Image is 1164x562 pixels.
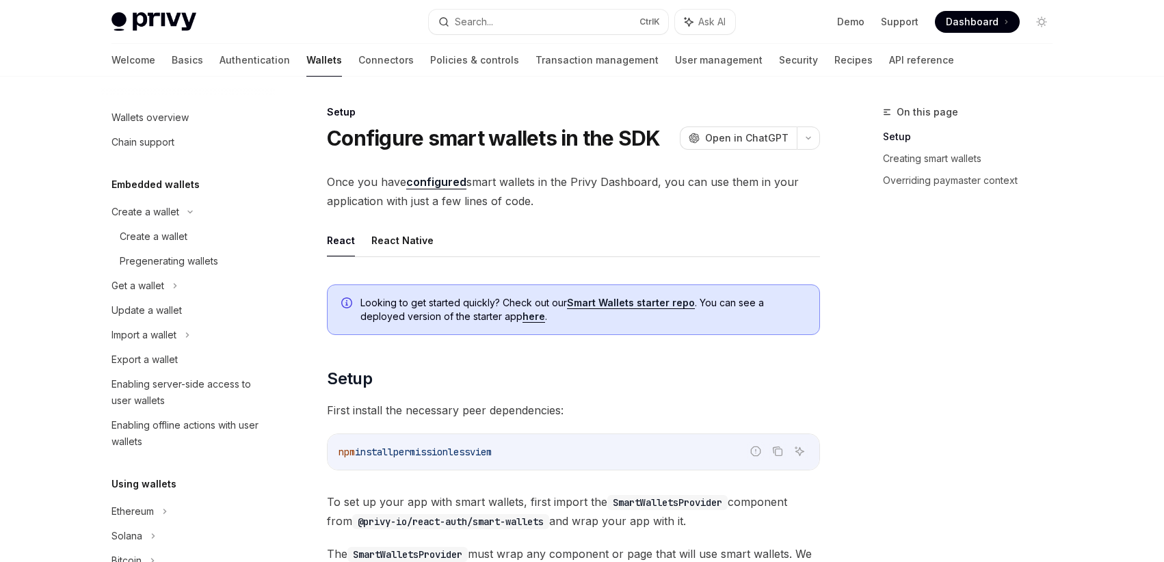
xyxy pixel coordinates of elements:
[111,376,267,409] div: Enabling server-side access to user wallets
[883,126,1063,148] a: Setup
[883,148,1063,170] a: Creating smart wallets
[881,15,918,29] a: Support
[470,446,492,458] span: viem
[101,130,276,155] a: Chain support
[111,204,179,220] div: Create a wallet
[834,44,873,77] a: Recipes
[639,16,660,27] span: Ctrl K
[897,104,958,120] span: On this page
[327,401,820,420] span: First install the necessary peer dependencies:
[101,224,276,249] a: Create a wallet
[935,11,1020,33] a: Dashboard
[371,224,434,256] button: React Native
[769,442,786,460] button: Copy the contents from the code block
[429,10,668,34] button: Search...CtrlK
[220,44,290,77] a: Authentication
[747,442,765,460] button: Report incorrect code
[430,44,519,77] a: Policies & controls
[327,172,820,211] span: Once you have smart wallets in the Privy Dashboard, you can use them in your application with jus...
[675,10,735,34] button: Ask AI
[1031,11,1053,33] button: Toggle dark mode
[111,12,196,31] img: light logo
[406,175,466,189] a: configured
[339,446,355,458] span: npm
[535,44,659,77] a: Transaction management
[705,131,789,145] span: Open in ChatGPT
[120,228,187,245] div: Create a wallet
[101,413,276,454] a: Enabling offline actions with user wallets
[111,302,182,319] div: Update a wallet
[111,278,164,294] div: Get a wallet
[172,44,203,77] a: Basics
[111,176,200,193] h5: Embedded wallets
[889,44,954,77] a: API reference
[111,134,174,150] div: Chain support
[327,224,355,256] button: React
[946,15,998,29] span: Dashboard
[567,297,695,309] a: Smart Wallets starter repo
[675,44,763,77] a: User management
[120,253,218,269] div: Pregenerating wallets
[837,15,864,29] a: Demo
[111,109,189,126] div: Wallets overview
[111,417,267,450] div: Enabling offline actions with user wallets
[355,446,393,458] span: install
[101,372,276,413] a: Enabling server-side access to user wallets
[360,296,806,323] span: Looking to get started quickly? Check out our . You can see a deployed version of the starter app .
[327,126,661,150] h1: Configure smart wallets in the SDK
[791,442,808,460] button: Ask AI
[101,249,276,273] a: Pregenerating wallets
[680,126,797,150] button: Open in ChatGPT
[111,351,178,368] div: Export a wallet
[111,503,154,520] div: Ethereum
[358,44,414,77] a: Connectors
[327,492,820,531] span: To set up your app with smart wallets, first import the component from and wrap your app with it.
[327,368,372,390] span: Setup
[111,476,176,492] h5: Using wallets
[111,528,142,544] div: Solana
[341,297,355,311] svg: Info
[101,298,276,323] a: Update a wallet
[306,44,342,77] a: Wallets
[347,547,468,562] code: SmartWalletsProvider
[393,446,470,458] span: permissionless
[352,514,549,529] code: @privy-io/react-auth/smart-wallets
[455,14,493,30] div: Search...
[101,347,276,372] a: Export a wallet
[111,327,176,343] div: Import a wallet
[523,310,545,323] a: here
[698,15,726,29] span: Ask AI
[327,105,820,119] div: Setup
[883,170,1063,191] a: Overriding paymaster context
[101,105,276,130] a: Wallets overview
[779,44,818,77] a: Security
[607,495,728,510] code: SmartWalletsProvider
[111,44,155,77] a: Welcome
